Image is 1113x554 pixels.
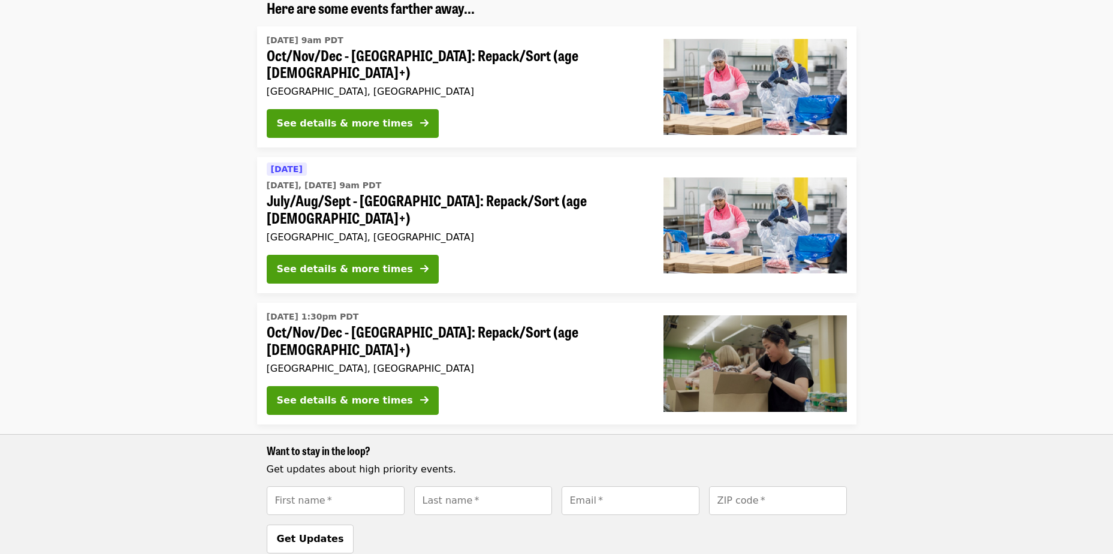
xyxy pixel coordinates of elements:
[267,323,644,358] span: Oct/Nov/Dec - [GEOGRAPHIC_DATA]: Repack/Sort (age [DEMOGRAPHIC_DATA]+)
[257,157,856,293] a: See details for "July/Aug/Sept - Beaverton: Repack/Sort (age 10+)"
[267,463,456,475] span: Get updates about high priority events.
[267,34,343,47] time: [DATE] 9am PDT
[267,192,644,227] span: July/Aug/Sept - [GEOGRAPHIC_DATA]: Repack/Sort (age [DEMOGRAPHIC_DATA]+)
[271,164,303,174] span: [DATE]
[663,177,847,273] img: July/Aug/Sept - Beaverton: Repack/Sort (age 10+) organized by Oregon Food Bank
[257,26,856,148] a: See details for "Oct/Nov/Dec - Beaverton: Repack/Sort (age 10+)"
[420,395,429,406] i: arrow-right icon
[267,311,359,323] time: [DATE] 1:30pm PDT
[420,263,429,275] i: arrow-right icon
[663,39,847,135] img: Oct/Nov/Dec - Beaverton: Repack/Sort (age 10+) organized by Oregon Food Bank
[420,118,429,129] i: arrow-right icon
[709,486,847,515] input: [object Object]
[414,486,552,515] input: [object Object]
[267,47,644,82] span: Oct/Nov/Dec - [GEOGRAPHIC_DATA]: Repack/Sort (age [DEMOGRAPHIC_DATA]+)
[562,486,699,515] input: [object Object]
[267,109,439,138] button: See details & more times
[277,533,344,544] span: Get Updates
[267,255,439,284] button: See details & more times
[257,303,856,424] a: See details for "Oct/Nov/Dec - Portland: Repack/Sort (age 8+)"
[267,525,354,553] button: Get Updates
[267,231,644,243] div: [GEOGRAPHIC_DATA], [GEOGRAPHIC_DATA]
[267,86,644,97] div: [GEOGRAPHIC_DATA], [GEOGRAPHIC_DATA]
[277,116,413,131] div: See details & more times
[277,393,413,408] div: See details & more times
[267,179,382,192] time: [DATE], [DATE] 9am PDT
[267,442,370,458] span: Want to stay in the loop?
[267,386,439,415] button: See details & more times
[277,262,413,276] div: See details & more times
[267,486,405,515] input: [object Object]
[663,315,847,411] img: Oct/Nov/Dec - Portland: Repack/Sort (age 8+) organized by Oregon Food Bank
[267,363,644,374] div: [GEOGRAPHIC_DATA], [GEOGRAPHIC_DATA]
